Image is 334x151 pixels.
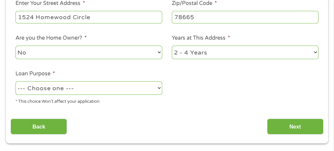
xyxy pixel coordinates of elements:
[15,35,87,42] label: Are you the Home Owner?
[172,35,230,42] label: Years at This Address
[267,119,323,135] input: Next
[15,11,162,23] input: 1 Main Street
[15,70,55,77] label: Loan Purpose
[11,119,67,135] input: Back
[15,96,162,105] div: * This choice Won’t affect your application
